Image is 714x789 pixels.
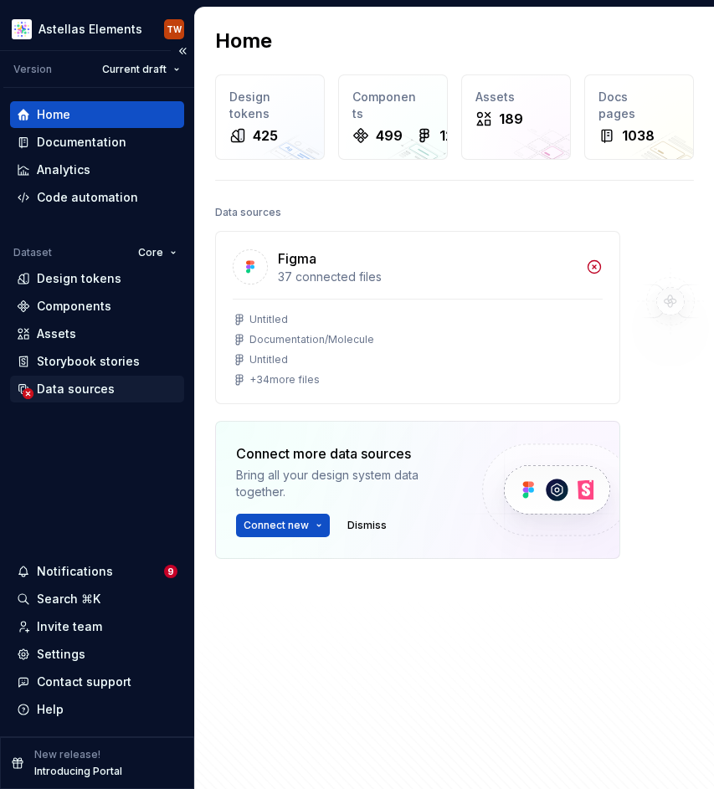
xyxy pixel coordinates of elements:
[236,514,330,537] button: Connect new
[37,134,126,151] div: Documentation
[236,443,454,464] div: Connect more data sources
[37,591,100,607] div: Search ⌘K
[10,558,184,585] button: Notifications9
[229,89,311,122] div: Design tokens
[37,325,76,342] div: Assets
[475,89,557,105] div: Assets
[131,241,184,264] button: Core
[10,129,184,156] a: Documentation
[34,765,122,778] p: Introducing Portal
[439,126,470,146] div: 1234
[338,74,448,160] a: Components4991234
[215,28,272,54] h2: Home
[95,58,187,81] button: Current draft
[249,373,320,387] div: + 34 more files
[37,270,121,287] div: Design tokens
[138,246,163,259] span: Core
[37,353,140,370] div: Storybook stories
[37,618,102,635] div: Invite team
[10,696,184,723] button: Help
[3,11,191,47] button: Astellas ElementsTW
[622,126,655,146] div: 1038
[34,748,100,761] p: New release!
[376,126,403,146] div: 499
[102,63,167,76] span: Current draft
[461,74,571,160] a: Assets189
[10,265,184,292] a: Design tokens
[37,298,111,315] div: Components
[598,89,680,122] div: Docs pages
[10,184,184,211] a: Code automation
[37,674,131,690] div: Contact support
[39,21,142,38] div: Astellas Elements
[215,231,620,404] a: Figma37 connected filesUntitledDocumentation/MoleculeUntitled+34more files
[215,74,325,160] a: Design tokens425
[10,613,184,640] a: Invite team
[13,246,52,259] div: Dataset
[37,161,90,178] div: Analytics
[164,565,177,578] span: 9
[215,201,281,224] div: Data sources
[352,89,434,122] div: Components
[10,669,184,695] button: Contact support
[10,293,184,320] a: Components
[10,348,184,375] a: Storybook stories
[37,646,85,663] div: Settings
[253,126,278,146] div: 425
[249,313,288,326] div: Untitled
[278,248,316,269] div: Figma
[37,106,70,123] div: Home
[13,63,52,76] div: Version
[10,320,184,347] a: Assets
[12,19,32,39] img: b2369ad3-f38c-46c1-b2a2-f2452fdbdcd2.png
[249,333,374,346] div: Documentation/Molecule
[167,23,182,36] div: TW
[244,519,309,532] span: Connect new
[499,109,523,129] div: 189
[10,101,184,128] a: Home
[236,467,454,500] div: Bring all your design system data together.
[10,586,184,612] button: Search ⌘K
[347,519,387,532] span: Dismiss
[37,701,64,718] div: Help
[340,514,394,537] button: Dismiss
[278,269,576,285] div: 37 connected files
[249,353,288,366] div: Untitled
[37,563,113,580] div: Notifications
[10,156,184,183] a: Analytics
[10,376,184,402] a: Data sources
[584,74,694,160] a: Docs pages1038
[171,39,194,63] button: Collapse sidebar
[37,189,138,206] div: Code automation
[37,381,115,397] div: Data sources
[10,641,184,668] a: Settings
